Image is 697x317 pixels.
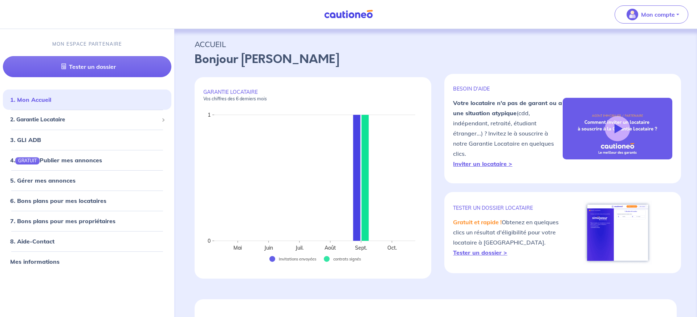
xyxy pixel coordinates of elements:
[3,92,171,107] div: 1. Mon Accueil
[10,217,115,224] a: 7. Bons plans pour mes propriétaires
[453,217,563,258] p: Obtenez en quelques clics un résultat d'éligibilité pour votre locataire à [GEOGRAPHIC_DATA].
[453,160,512,167] a: Inviter un locataire >
[453,249,507,256] a: Tester un dossier >
[583,201,652,264] img: simulateur.png
[10,136,41,143] a: 3. GLI ADB
[3,113,171,127] div: 2. Garantie Locataire
[3,213,171,228] div: 7. Bons plans pour mes propriétaires
[453,98,563,169] p: (cdd, indépendant, retraité, étudiant étranger...) ? Invitez le à souscrire à notre Garantie Loca...
[615,5,688,24] button: illu_account_valid_menu.svgMon compte
[203,89,423,102] p: GARANTIE LOCATAIRE
[325,245,336,251] text: Août
[563,98,672,159] img: video-gli-new-none.jpg
[52,41,122,47] p: MON ESPACE PARTENAIRE
[641,10,675,19] p: Mon compte
[453,205,563,211] p: TESTER un dossier locataire
[453,99,562,117] strong: Votre locataire n'a pas de garant ou a une situation atypique
[195,51,677,68] p: Bonjour [PERSON_NAME]
[10,258,60,265] a: Mes informations
[208,238,211,244] text: 0
[3,234,171,248] div: 8. Aide-Contact
[3,56,171,77] a: Tester un dossier
[234,245,242,251] text: Mai
[3,193,171,208] div: 6. Bons plans pour mes locataires
[627,9,638,20] img: illu_account_valid_menu.svg
[208,112,211,118] text: 1
[387,245,397,251] text: Oct.
[3,173,171,187] div: 5. Gérer mes annonces
[195,38,677,51] p: ACCUEIL
[453,218,502,226] em: Gratuit et rapide !
[453,85,563,92] p: BESOIN D'AIDE
[355,245,367,251] text: Sept.
[3,132,171,147] div: 3. GLI ADB
[321,10,376,19] img: Cautioneo
[10,197,106,204] a: 6. Bons plans pour mes locataires
[10,116,159,124] span: 2. Garantie Locataire
[10,237,54,245] a: 8. Aide-Contact
[3,153,171,167] div: 4.GRATUITPublier mes annonces
[3,254,171,268] div: Mes informations
[10,156,102,163] a: 4.GRATUITPublier mes annonces
[10,176,76,184] a: 5. Gérer mes annonces
[203,96,267,101] em: Vos chiffres des 6 derniers mois
[10,96,51,103] a: 1. Mon Accueil
[295,245,303,251] text: Juil.
[264,245,273,251] text: Juin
